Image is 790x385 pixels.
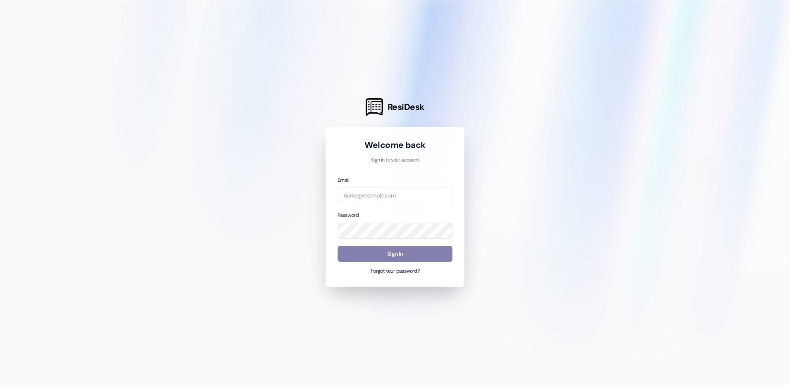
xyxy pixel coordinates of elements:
button: Sign In [338,246,452,262]
input: name@example.com [338,188,452,204]
img: ResiDesk Logo [366,98,383,116]
h1: Welcome back [338,139,452,151]
label: Password [338,212,359,219]
span: ResiDesk [388,101,424,113]
label: Email [338,177,349,183]
button: Forgot your password? [338,268,452,275]
p: Sign in to your account [338,157,452,164]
